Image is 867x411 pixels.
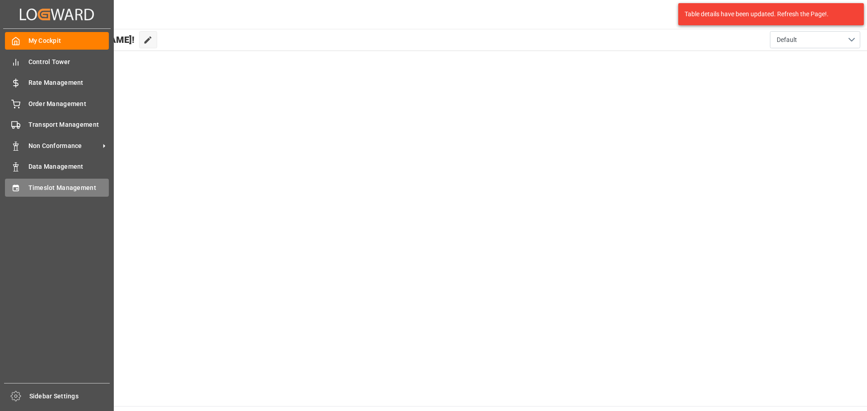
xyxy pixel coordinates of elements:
[5,53,109,70] a: Control Tower
[5,158,109,175] a: Data Management
[37,31,135,48] span: Hello [PERSON_NAME]!
[29,392,110,401] span: Sidebar Settings
[5,32,109,50] a: My Cockpit
[28,36,109,46] span: My Cockpit
[685,9,851,19] div: Table details have been updated. Refresh the Page!.
[28,141,100,151] span: Non Conformance
[28,78,109,88] span: Rate Management
[5,95,109,112] a: Order Management
[770,31,860,48] button: open menu
[5,179,109,196] a: Timeslot Management
[28,99,109,109] span: Order Management
[28,183,109,193] span: Timeslot Management
[28,120,109,129] span: Transport Management
[5,116,109,134] a: Transport Management
[28,162,109,171] span: Data Management
[28,57,109,67] span: Control Tower
[777,35,797,45] span: Default
[5,74,109,92] a: Rate Management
